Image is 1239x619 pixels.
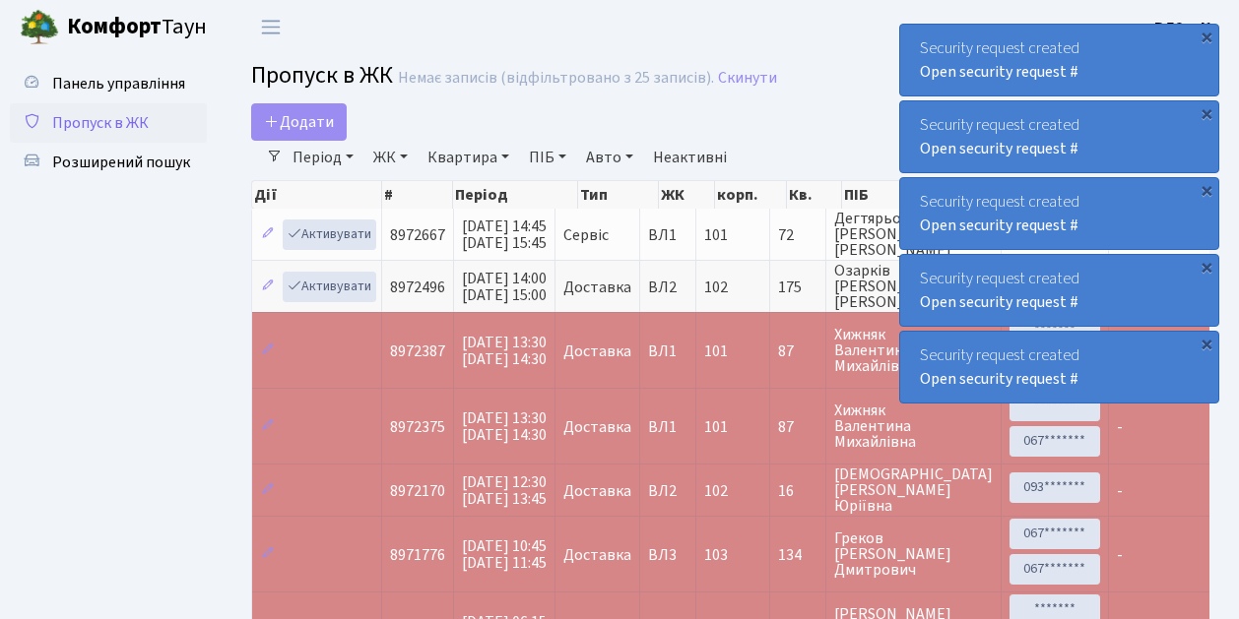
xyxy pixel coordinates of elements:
[920,215,1078,236] a: Open security request #
[834,263,993,310] span: Озарків [PERSON_NAME] [PERSON_NAME]
[390,480,445,502] span: 8972170
[704,277,728,298] span: 102
[264,111,334,133] span: Додати
[704,480,728,502] span: 102
[285,141,361,174] a: Період
[563,279,631,295] span: Доставка
[778,547,817,563] span: 134
[900,255,1218,326] div: Security request created
[900,25,1218,95] div: Security request created
[382,181,453,209] th: #
[648,343,687,359] span: ВЛ1
[1197,334,1216,353] div: ×
[462,268,547,306] span: [DATE] 14:00 [DATE] 15:00
[1197,103,1216,123] div: ×
[390,416,445,438] span: 8972375
[1197,257,1216,277] div: ×
[1117,544,1123,566] span: -
[704,416,728,438] span: 101
[365,141,416,174] a: ЖК
[920,291,1078,313] a: Open security request #
[659,181,715,209] th: ЖК
[52,73,185,94] span: Панель управління
[462,471,547,510] span: [DATE] 12:30 [DATE] 13:45
[398,69,714,88] div: Немає записів (відфільтровано з 25 записів).
[453,181,578,209] th: Період
[521,141,574,174] a: ПІБ
[648,227,687,243] span: ВЛ1
[1197,27,1216,46] div: ×
[390,277,445,298] span: 8972496
[648,547,687,563] span: ВЛ3
[704,224,728,246] span: 101
[1117,480,1123,502] span: -
[462,407,547,446] span: [DATE] 13:30 [DATE] 14:30
[778,419,817,435] span: 87
[842,181,977,209] th: ПІБ
[648,483,687,499] span: ВЛ2
[900,332,1218,402] div: Security request created
[390,340,445,362] span: 8972387
[563,419,631,435] span: Доставка
[10,64,207,103] a: Панель управління
[1197,180,1216,200] div: ×
[251,58,393,93] span: Пропуск в ЖК
[67,11,207,44] span: Таун
[834,466,993,514] span: [DEMOGRAPHIC_DATA] [PERSON_NAME] Юріївна
[900,178,1218,249] div: Security request created
[52,112,149,134] span: Пропуск в ЖК
[778,227,817,243] span: 72
[462,535,547,574] span: [DATE] 10:45 [DATE] 11:45
[578,141,641,174] a: Авто
[252,181,382,209] th: Дії
[20,8,59,47] img: logo.png
[390,544,445,566] span: 8971776
[10,103,207,143] a: Пропуск в ЖК
[67,11,162,42] b: Комфорт
[704,340,728,362] span: 101
[1154,16,1215,39] a: ВЛ2 -. К.
[578,181,659,209] th: Тип
[462,216,547,254] span: [DATE] 14:45 [DATE] 15:45
[283,272,376,302] a: Активувати
[52,152,190,173] span: Розширений пошук
[251,103,347,141] a: Додати
[462,332,547,370] span: [DATE] 13:30 [DATE] 14:30
[420,141,517,174] a: Квартира
[1117,416,1123,438] span: -
[787,181,842,209] th: Кв.
[778,483,817,499] span: 16
[834,211,993,258] span: Дегтярьов [PERSON_NAME] [PERSON_NAME]
[834,327,993,374] span: Хижняк Валентина Михайлівна
[834,530,993,578] span: Греков [PERSON_NAME] Дмитрович
[718,69,777,88] a: Скинути
[920,368,1078,390] a: Open security request #
[778,343,817,359] span: 87
[563,343,631,359] span: Доставка
[834,402,993,450] span: Хижняк Валентина Михайлівна
[283,219,376,250] a: Активувати
[563,227,609,243] span: Сервіс
[563,547,631,563] span: Доставка
[390,224,445,246] span: 8972667
[648,419,687,435] span: ВЛ1
[920,138,1078,159] a: Open security request #
[920,61,1078,83] a: Open security request #
[1154,17,1215,38] b: ВЛ2 -. К.
[704,544,728,566] span: 103
[778,279,817,295] span: 175
[563,483,631,499] span: Доставка
[715,181,787,209] th: корп.
[900,101,1218,172] div: Security request created
[10,143,207,182] a: Розширений пошук
[246,11,295,43] button: Переключити навігацію
[645,141,735,174] a: Неактивні
[648,279,687,295] span: ВЛ2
